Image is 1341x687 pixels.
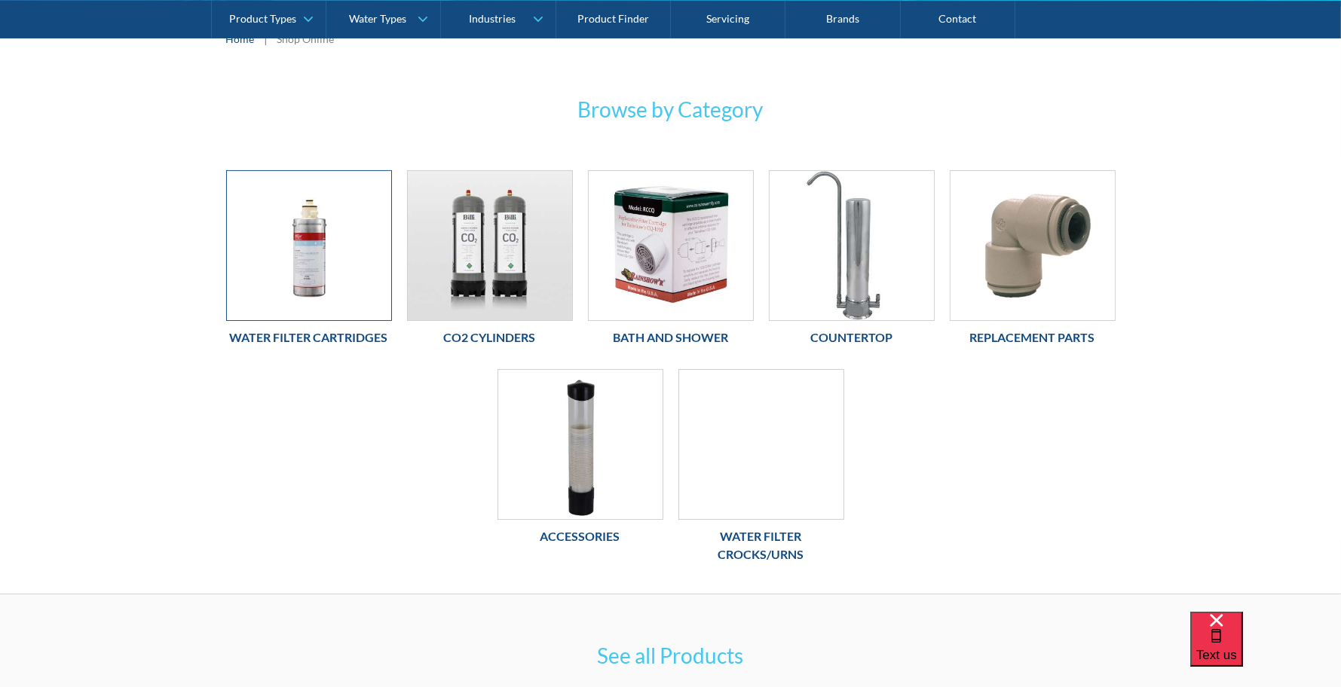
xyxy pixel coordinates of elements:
[407,170,573,354] a: Co2 CylindersCo2 Cylinders
[498,369,663,553] a: AccessoriesAccessories
[377,640,965,671] h3: See all Products
[377,93,965,125] h3: Browse by Category
[277,31,335,47] div: Shop Online
[951,171,1115,320] img: Replacement Parts
[589,171,753,320] img: Bath and Shower
[770,171,934,320] img: Countertop
[498,370,663,519] img: Accessories
[950,170,1116,354] a: Replacement PartsReplacement Parts
[769,170,935,354] a: CountertopCountertop
[229,12,296,25] div: Product Types
[678,527,844,563] h6: Water Filter Crocks/Urns
[226,170,392,354] a: Water Filter CartridgesWater Filter Cartridges
[769,328,935,347] h6: Countertop
[678,369,844,571] a: Water Filter Crocks/UrnsWater Filter Crocks/Urns
[408,171,572,320] img: Co2 Cylinders
[588,170,754,354] a: Bath and ShowerBath and Shower
[588,328,754,347] h6: Bath and Shower
[950,328,1116,347] h6: Replacement Parts
[498,527,663,545] h6: Accessories
[262,29,270,47] div: |
[407,328,573,347] h6: Co2 Cylinders
[227,171,391,320] img: Water Filter Cartridges
[469,12,516,25] div: Industries
[226,31,255,47] a: Home
[349,12,406,25] div: Water Types
[226,328,392,347] h6: Water Filter Cartridges
[1190,612,1341,687] iframe: podium webchat widget bubble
